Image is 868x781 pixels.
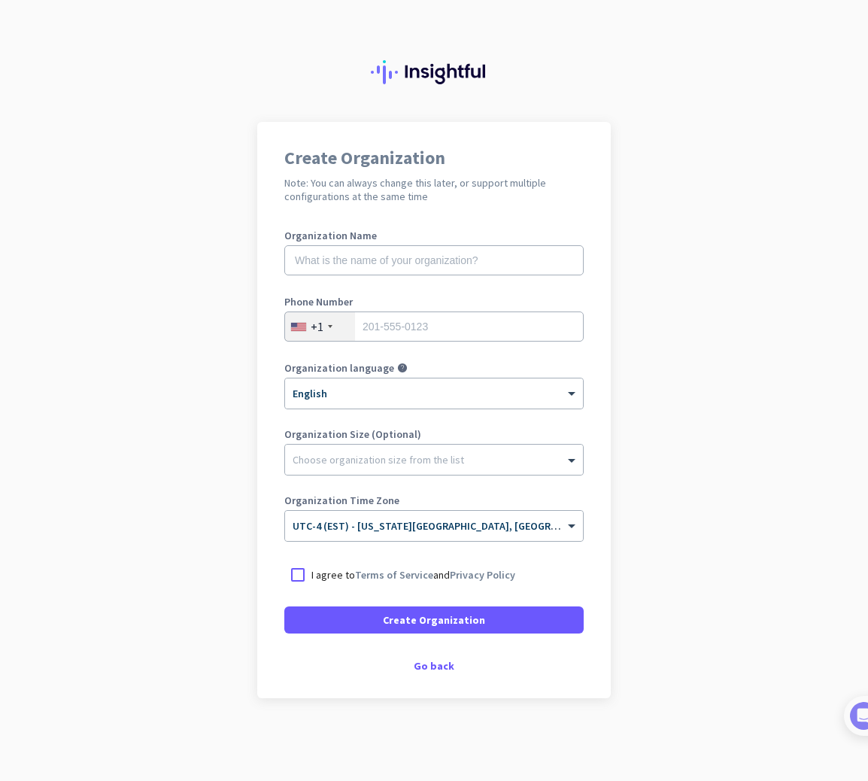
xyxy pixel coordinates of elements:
[284,429,584,439] label: Organization Size (Optional)
[371,60,497,84] img: Insightful
[284,661,584,671] div: Go back
[355,568,433,582] a: Terms of Service
[397,363,408,373] i: help
[284,606,584,634] button: Create Organization
[284,363,394,373] label: Organization language
[284,311,584,342] input: 201-555-0123
[284,296,584,307] label: Phone Number
[284,176,584,203] h2: Note: You can always change this later, or support multiple configurations at the same time
[284,495,584,506] label: Organization Time Zone
[383,612,485,628] span: Create Organization
[284,245,584,275] input: What is the name of your organization?
[284,149,584,167] h1: Create Organization
[284,230,584,241] label: Organization Name
[311,567,515,582] p: I agree to and
[450,568,515,582] a: Privacy Policy
[311,319,323,334] div: +1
